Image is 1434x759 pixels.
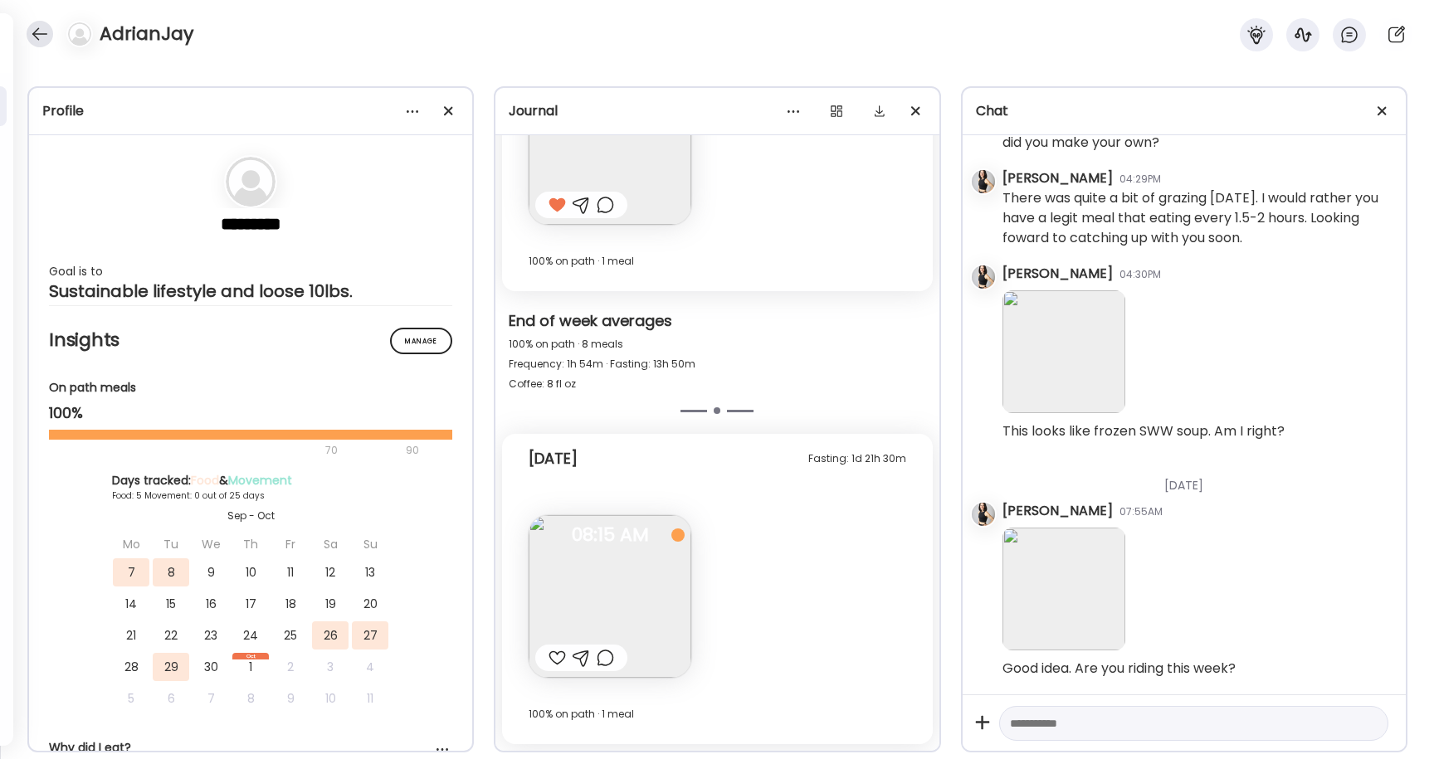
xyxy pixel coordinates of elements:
[112,472,389,489] div: Days tracked: &
[529,251,905,271] div: 100% on path · 1 meal
[1002,421,1285,441] div: This looks like frozen SWW soup. Am I right?
[193,653,229,681] div: 30
[972,170,995,193] img: avatars%2FK2Bu7Xo6AVSGXUm5XQ7fc9gyUPu1
[193,530,229,558] div: We
[976,101,1393,121] div: Chat
[272,653,309,681] div: 2
[509,311,925,334] div: End of week averages
[113,530,149,558] div: Mo
[226,157,276,207] img: bg-avatar-default.svg
[272,590,309,618] div: 18
[153,558,189,586] div: 8
[232,653,269,659] div: Oct
[1002,290,1125,413] img: images%2FvKBlXzq35hcVvM4ynsPSvBUNQlD3%2F98WWPQPLMReqvSuXbJ2N%2F27gBlZJMF0NNIGAWd0EU_240
[191,472,219,489] span: Food
[529,449,578,469] div: [DATE]
[1002,133,1159,153] div: did you make your own?
[272,558,309,586] div: 11
[972,503,995,526] img: avatars%2FK2Bu7Xo6AVSGXUm5XQ7fc9gyUPu1
[153,590,189,618] div: 15
[352,590,388,618] div: 20
[49,739,452,757] div: Why did I eat?
[529,62,691,225] img: images%2FvKBlXzq35hcVvM4ynsPSvBUNQlD3%2FWFYtazvLZWiaRssXwkoY%2FnuYlKBXP8U5ZcTZH7ZcA_240
[1002,528,1125,650] img: images%2FvKBlXzq35hcVvM4ynsPSvBUNQlD3%2FeODzFwUK9nMrVYrQw9uQ%2FEDL4ngzFkbAVV8hpbS01_240
[112,508,389,523] div: Sep - Oct
[1119,172,1161,187] div: 04:29PM
[112,489,389,502] div: Food: 5 Movement: 0 out of 25 days
[232,621,269,650] div: 24
[232,684,269,713] div: 8
[272,621,309,650] div: 25
[972,265,995,289] img: avatars%2FK2Bu7Xo6AVSGXUm5XQ7fc9gyUPu1
[1002,501,1113,521] div: [PERSON_NAME]
[390,328,452,354] div: Manage
[312,558,349,586] div: 12
[49,328,452,353] h2: Insights
[352,684,388,713] div: 11
[352,653,388,681] div: 4
[193,684,229,713] div: 7
[68,22,91,46] img: bg-avatar-default.svg
[153,653,189,681] div: 29
[49,403,452,423] div: 100%
[352,530,388,558] div: Su
[529,704,905,724] div: 100% on path · 1 meal
[232,590,269,618] div: 17
[312,684,349,713] div: 10
[193,621,229,650] div: 23
[113,684,149,713] div: 5
[153,621,189,650] div: 22
[529,515,691,678] img: images%2FvKBlXzq35hcVvM4ynsPSvBUNQlD3%2FeODzFwUK9nMrVYrQw9uQ%2FEDL4ngzFkbAVV8hpbS01_240
[1002,659,1236,679] div: Good idea. Are you riding this week?
[509,334,925,394] div: 100% on path · 8 meals Frequency: 1h 54m · Fasting: 13h 50m Coffee: 8 fl oz
[1002,264,1113,284] div: [PERSON_NAME]
[1119,504,1163,519] div: 07:55AM
[193,590,229,618] div: 16
[404,440,421,460] div: 90
[42,101,459,121] div: Profile
[49,261,452,281] div: Goal is to
[113,590,149,618] div: 14
[232,653,269,681] div: 1
[232,530,269,558] div: Th
[153,684,189,713] div: 6
[49,281,452,301] div: Sustainable lifestyle and loose 10lbs.
[529,528,691,542] span: 08:15 AM
[228,472,292,489] span: Movement
[193,558,229,586] div: 9
[113,621,149,650] div: 21
[312,590,349,618] div: 19
[312,621,349,650] div: 26
[232,558,269,586] div: 10
[49,440,401,460] div: 70
[1002,188,1393,248] div: There was quite a bit of grazing [DATE]. I would rather you have a legit meal that eating every 1...
[49,379,452,397] div: On path meals
[808,449,906,469] div: Fasting: 1d 21h 30m
[113,653,149,681] div: 28
[153,530,189,558] div: Tu
[1002,168,1113,188] div: [PERSON_NAME]
[352,621,388,650] div: 27
[1119,267,1161,282] div: 04:30PM
[272,530,309,558] div: Fr
[312,530,349,558] div: Sa
[509,101,925,121] div: Journal
[272,684,309,713] div: 9
[352,558,388,586] div: 13
[1002,457,1393,501] div: [DATE]
[113,558,149,586] div: 7
[312,653,349,681] div: 3
[100,21,193,47] h4: AdrianJay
